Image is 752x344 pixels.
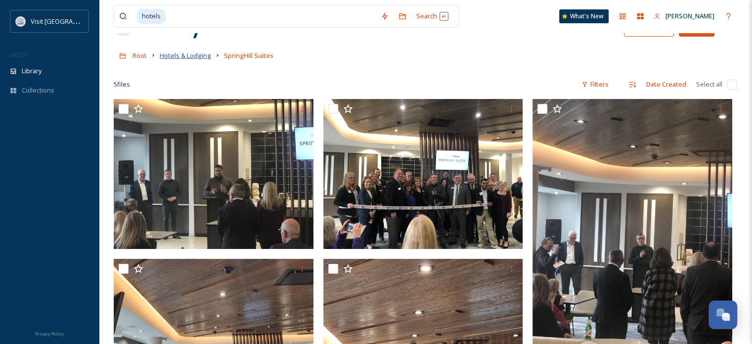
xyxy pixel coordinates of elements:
span: Visit [GEOGRAPHIC_DATA] [31,16,107,26]
span: SpringHill Suites [224,51,273,60]
span: MEDIA [10,51,27,58]
a: Privacy Policy [35,327,64,339]
img: QCCVB_VISIT_vert_logo_4c_tagline_122019.svg [16,16,26,26]
a: What's New [559,9,609,23]
div: Date Created [641,75,691,94]
span: 5 file s [114,80,130,89]
span: Select all [696,80,722,89]
a: [PERSON_NAME] [649,6,719,26]
a: Hotels & Lodging [160,49,211,61]
span: Privacy Policy [35,331,64,337]
img: ext_1743599155.982396_jvandyke@visitquadcities.com-IMG_9535.JPG [114,99,313,249]
button: Open Chat [708,300,737,329]
span: Hotels & Lodging [160,51,211,60]
a: SpringHill Suites [224,49,273,61]
a: Root [133,49,147,61]
img: ext_1743599151.10444_jvandyke@visitquadcities.com-IMG_9537.JPG [323,99,523,249]
span: [PERSON_NAME] [665,11,714,20]
div: Filters [576,75,614,94]
span: Root [133,51,147,60]
span: Collections [22,86,54,95]
div: Search [411,6,453,26]
span: hotels [137,9,166,23]
span: Library [22,66,42,76]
